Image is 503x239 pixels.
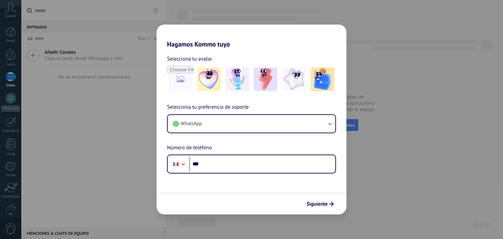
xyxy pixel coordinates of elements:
[282,67,306,91] img: -4.jpeg
[168,115,335,133] button: WhatsApp
[167,103,249,112] span: Selecciona tu preferencia de soporte
[254,67,277,91] img: -3.jpeg
[311,67,334,91] img: -5.jpeg
[307,202,328,206] span: Siguiente
[157,25,346,48] h2: Hagamos Kommo tuyo
[167,55,212,63] span: Selecciona tu avatar
[167,144,212,152] span: Número de teléfono
[226,67,249,91] img: -2.jpeg
[197,67,221,91] img: -1.jpeg
[181,120,202,127] span: WhatsApp
[304,198,337,210] button: Siguiente
[170,157,182,171] div: Mexico: + 52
